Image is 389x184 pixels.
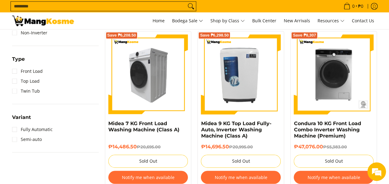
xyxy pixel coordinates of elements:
button: Sold Out [108,155,188,168]
del: ₱20,995.00 [229,144,253,149]
span: 0 [351,4,356,8]
a: Front Load [12,66,43,76]
textarea: Type your message and click 'Submit' [3,120,118,142]
button: Notify me when available [294,171,374,184]
a: New Arrivals [281,12,313,29]
span: Resources [318,17,344,25]
a: Semi-auto [12,134,42,144]
span: Type [12,57,25,62]
span: Contact Us [352,18,374,24]
span: We are offline. Please leave us a message. [13,54,108,116]
span: Save ₱6,298.50 [200,33,229,37]
h6: ₱14,486.50 [108,144,188,150]
img: Washing Machines l Mang Kosme: Home Appliances Warehouse Sale Partner [12,15,74,26]
span: New Arrivals [284,18,310,24]
a: Bulk Center [249,12,279,29]
del: ₱20,695.00 [137,144,161,149]
span: • [342,3,365,10]
span: Bodega Sale [172,17,203,25]
a: Bodega Sale [169,12,206,29]
div: Minimize live chat window [102,3,116,18]
span: Shop by Class [210,17,245,25]
a: Condura 10 KG Front Load Combo Inverter Washing Machine (Premium) [294,120,361,139]
img: Midea 7 KG Front Load Washing Machine (Class A) - 0 [108,34,188,114]
a: Midea 9 KG Top Load Fully-Auto, Inverter Washing Machine (Class A) [201,120,271,139]
span: Bulk Center [252,18,276,24]
a: Midea 7 KG Front Load Washing Machine (Class A) [108,120,179,133]
span: Variant [12,115,31,120]
button: Sold Out [201,155,281,168]
summary: Open [12,57,25,66]
a: Twin Tub [12,86,40,96]
span: Save ₱6,208.50 [107,33,136,37]
h6: ₱14,696.50 [201,144,281,150]
nav: Main Menu [80,12,377,29]
summary: Open [12,115,31,125]
h6: ₱47,076.00 [294,144,374,150]
img: Condura 10 KG Front Load Combo Inverter Washing Machine (Premium) [294,34,374,114]
a: Non-Inverter [12,28,47,38]
del: ₱55,383.00 [323,144,347,149]
button: Notify me when available [201,171,281,184]
a: Fully Automatic [12,125,53,134]
em: Submit [91,142,112,150]
a: Home [149,12,168,29]
span: ₱0 [357,4,364,8]
button: Sold Out [294,155,374,168]
button: Notify me when available [108,171,188,184]
a: Resources [314,12,348,29]
a: Top Load [12,76,40,86]
div: Leave a message [32,35,104,43]
span: Home [153,18,165,24]
img: Midea 9 KG Top Load Fully-Auto, Inverter Washing Machine (Class A) [201,34,281,114]
span: Save ₱8,307 [293,33,316,37]
a: Contact Us [349,12,377,29]
a: Shop by Class [207,12,248,29]
button: Search [186,2,196,11]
